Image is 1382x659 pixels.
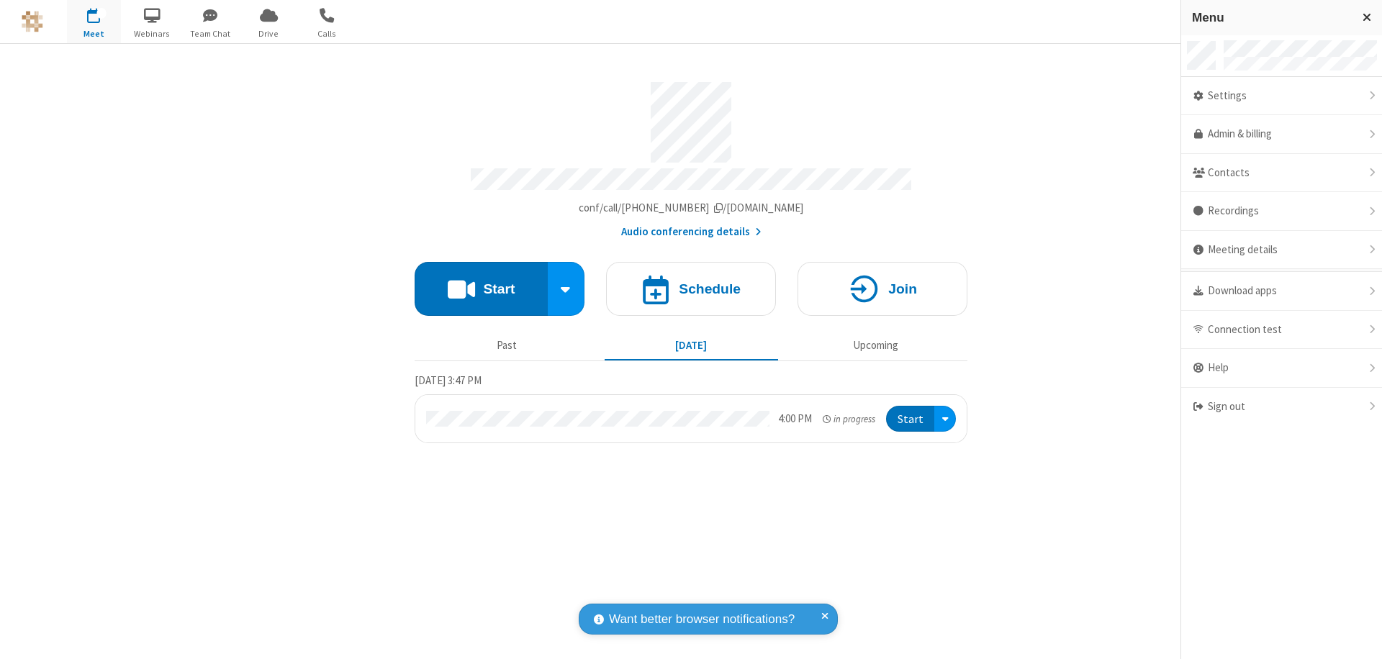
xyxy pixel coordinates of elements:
span: [DATE] 3:47 PM [415,373,482,387]
span: Calls [300,27,354,40]
div: 4:00 PM [778,411,812,427]
div: Connection test [1181,311,1382,350]
span: Copy my meeting room link [579,201,804,214]
div: Help [1181,349,1382,388]
button: Copy my meeting room linkCopy my meeting room link [579,200,804,217]
span: Meet [67,27,121,40]
div: Meeting details [1181,231,1382,270]
div: Download apps [1181,272,1382,311]
button: Join [798,262,967,316]
div: Settings [1181,77,1382,116]
span: Team Chat [184,27,238,40]
div: Contacts [1181,154,1382,193]
span: Webinars [125,27,179,40]
button: Schedule [606,262,776,316]
span: Want better browser notifications? [609,610,795,629]
button: Start [415,262,548,316]
button: [DATE] [605,332,778,359]
a: Admin & billing [1181,115,1382,154]
section: Today's Meetings [415,372,967,444]
section: Account details [415,71,967,240]
em: in progress [823,412,875,426]
button: Audio conferencing details [621,224,762,240]
h4: Join [888,282,917,296]
span: Drive [242,27,296,40]
iframe: Chat [1346,622,1371,649]
div: Open menu [934,406,956,432]
img: QA Selenium DO NOT DELETE OR CHANGE [22,11,43,32]
button: Start [886,406,934,432]
div: Sign out [1181,388,1382,426]
h4: Start [483,282,515,296]
div: 1 [97,8,107,19]
button: Past [420,332,594,359]
h3: Menu [1192,11,1350,24]
div: Start conference options [548,262,585,316]
h4: Schedule [679,282,741,296]
div: Recordings [1181,192,1382,231]
button: Upcoming [789,332,962,359]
